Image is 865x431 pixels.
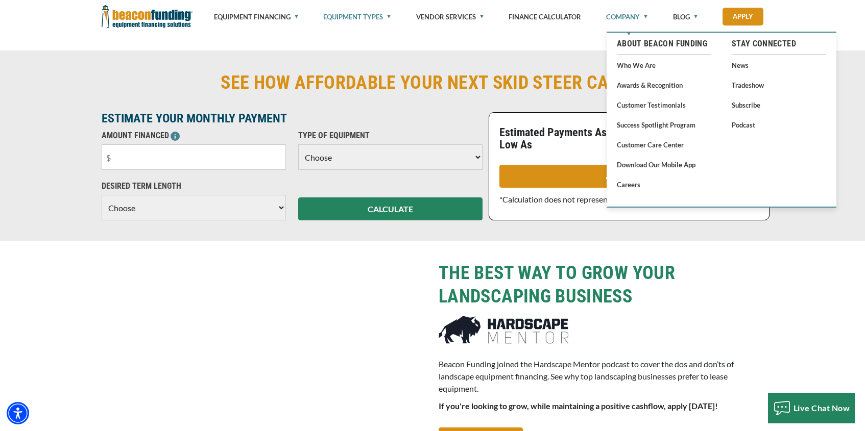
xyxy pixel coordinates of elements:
[732,79,826,91] a: Tradeshow
[732,118,826,131] a: Podcast
[439,401,718,411] span: If you're looking to grow, while maintaining a positive cashflow, apply [DATE]!
[617,118,711,131] a: Success Spotlight Program
[102,130,286,142] p: AMOUNT FINANCED
[102,71,763,94] h2: SEE HOW AFFORDABLE YOUR NEXT SKID STEER CAN BE
[732,38,826,50] a: Stay Connected
[499,126,623,151] p: Estimated Payments As Low As
[102,112,483,124] p: ESTIMATE YOUR MONTHLY PAYMENT
[102,144,286,170] input: $
[732,59,826,71] a: News
[732,98,826,111] a: Subscribe
[617,138,711,151] a: Customer Care Center
[617,38,711,50] a: About Beacon Funding
[102,180,286,192] p: DESIRED TERM LENGTH
[439,328,571,338] a: Beacon Funding joined the Hardscape Mentor podcast to cover the dos and don’ts of landscape equip...
[439,316,571,353] img: Beacon Funding joined the Hardscape Mentor podcast to cover the dos and don’ts of landscape equip...
[617,178,711,191] a: Careers
[7,402,29,424] div: Accessibility Menu
[439,359,734,393] span: Beacon Funding joined the Hardscape Mentor podcast to cover the dos and don’ts of landscape equip...
[768,393,855,423] button: Live Chat Now
[298,130,483,142] p: TYPE OF EQUIPMENT
[723,8,763,26] a: Apply
[617,79,711,91] a: Awards & Recognition
[794,403,850,413] span: Live Chat Now
[499,194,731,204] span: *Calculation does not represent an approval or exact loan amount.
[617,158,711,171] a: Download our Mobile App
[617,98,711,111] a: Customer Testimonials
[499,165,759,188] a: APPLY NOW
[439,261,763,308] h2: THE BEST WAY TO GROW YOUR LANDSCAPING BUSINESS
[298,197,483,220] button: CALCULATE
[617,59,711,71] a: Who We Are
